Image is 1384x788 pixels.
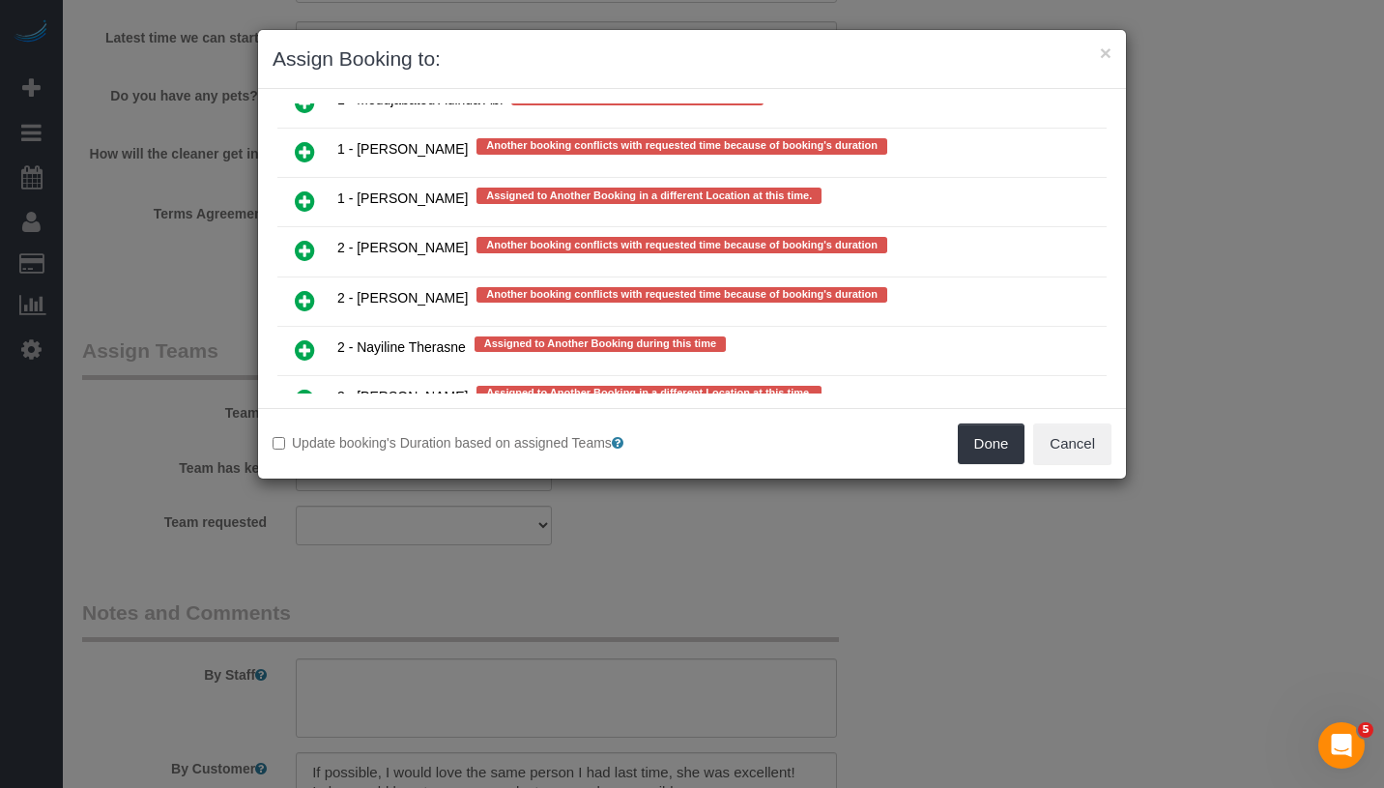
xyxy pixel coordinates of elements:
h3: Assign Booking to: [273,44,1111,73]
span: 2 - [PERSON_NAME] [337,241,468,256]
iframe: Intercom live chat [1318,722,1365,769]
span: 2 - [PERSON_NAME] [337,290,468,306]
button: Done [958,423,1025,464]
button: Cancel [1033,423,1111,464]
span: 1 - [PERSON_NAME] [337,191,468,207]
span: 2 - Nayiline Therasne [337,339,466,355]
span: Another booking conflicts with requested time because of booking's duration [476,237,887,252]
button: × [1100,43,1111,63]
span: 1 - Moudjabatou Adinda Abi [337,93,503,108]
span: Another booking conflicts with requested time because of booking's duration [476,287,887,303]
span: Assigned to Another Booking in a different Location at this time. [476,188,822,203]
span: Another booking conflicts with requested time because of booking's duration [476,138,887,154]
span: Assigned to Another Booking in a different Location at this time. [476,386,822,401]
span: 3 - [PERSON_NAME] [337,389,468,404]
label: Update booking's Duration based on assigned Teams [273,433,678,452]
input: Update booking's Duration based on assigned Teams [273,437,285,450]
span: 1 - [PERSON_NAME] [337,142,468,158]
span: Assigned to Another Booking during this time [475,336,726,352]
span: 5 [1358,722,1373,738]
